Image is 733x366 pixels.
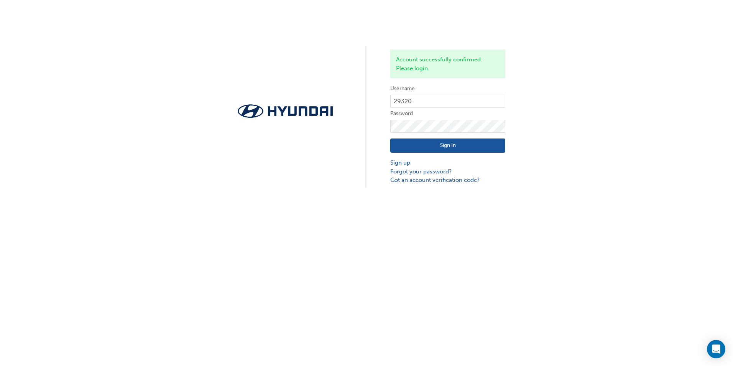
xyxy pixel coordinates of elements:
[390,95,505,108] input: Username
[390,176,505,185] a: Got an account verification code?
[390,49,505,78] div: Account successfully confirmed. Please login.
[390,109,505,118] label: Password
[390,167,505,176] a: Forgot your password?
[390,84,505,93] label: Username
[390,158,505,167] a: Sign up
[390,138,505,153] button: Sign In
[228,102,343,120] img: Trak
[707,340,725,358] div: Open Intercom Messenger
